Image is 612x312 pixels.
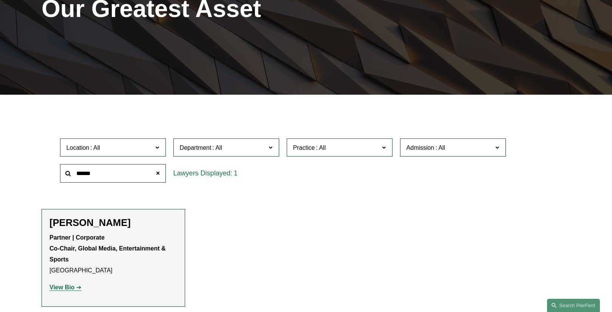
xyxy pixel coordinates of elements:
[49,232,177,276] p: [GEOGRAPHIC_DATA]
[293,144,315,151] span: Practice
[49,217,177,229] h2: [PERSON_NAME]
[234,169,238,177] span: 1
[66,144,90,151] span: Location
[406,144,434,151] span: Admission
[547,299,600,312] a: Search this site
[49,284,81,290] a: View Bio
[49,284,74,290] strong: View Bio
[49,234,167,263] strong: Partner | Corporate Co-Chair, Global Media, Entertainment & Sports
[180,144,212,151] span: Department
